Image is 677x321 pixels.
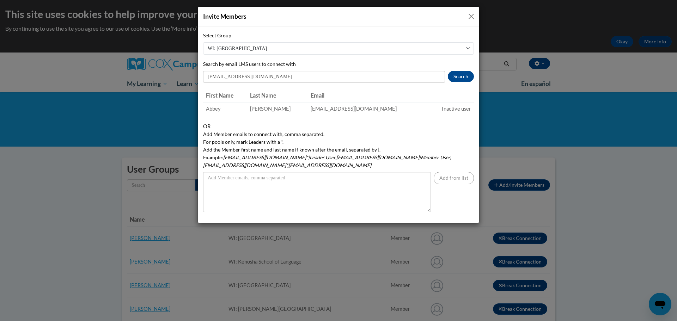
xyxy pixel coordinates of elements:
span: Add the Member first name and last name if known after the email, separated by |. [203,147,380,153]
th: Last Name [247,88,308,103]
span: Invite Members [203,13,246,20]
th: First Name [203,88,247,103]
button: Add from list [434,172,474,184]
input: Search Members [203,71,445,83]
td: [PERSON_NAME] [247,102,308,115]
button: Close [467,12,476,21]
td: [EMAIL_ADDRESS][DOMAIN_NAME] [308,102,428,115]
span: Select Group [203,32,231,38]
button: Search [448,71,474,82]
span: Inactive user [442,106,471,112]
span: Example: [203,154,223,160]
span: Add Member emails to connect with, comma separated. [203,131,324,137]
span: For pools only, mark Leaders with a *. [203,139,283,145]
span: Search by email LMS users to connect with [203,61,296,67]
span: OR [203,123,211,129]
em: [EMAIL_ADDRESS][DOMAIN_NAME]*|Leader User,[EMAIL_ADDRESS][DOMAIN_NAME]|Member User,[EMAIL_ADDRESS... [203,154,451,168]
th: Email [308,88,428,103]
td: Abbey [203,102,247,115]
